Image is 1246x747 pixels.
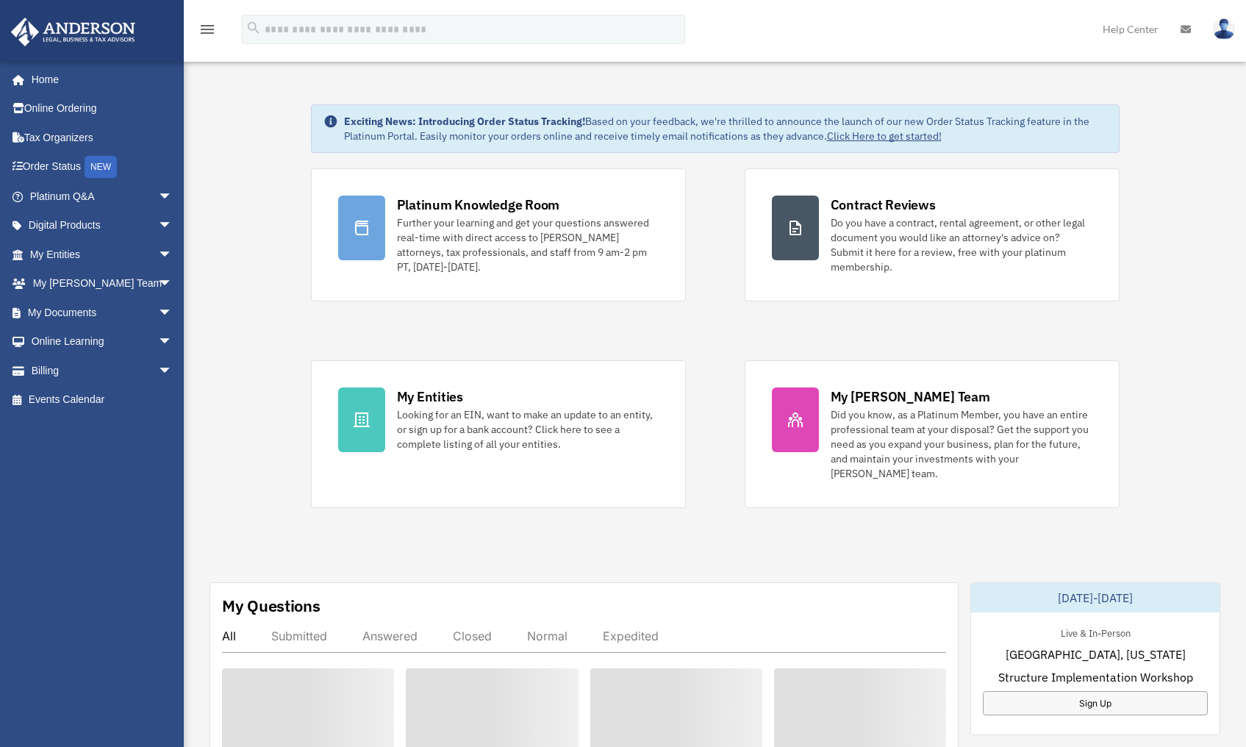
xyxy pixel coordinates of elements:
span: arrow_drop_down [158,356,187,386]
i: search [246,20,262,36]
div: Normal [527,629,567,643]
div: Expedited [603,629,659,643]
div: Do you have a contract, rental agreement, or other legal document you would like an attorney's ad... [831,215,1092,274]
a: Contract Reviews Do you have a contract, rental agreement, or other legal document you would like... [745,168,1120,301]
div: Answered [362,629,418,643]
i: menu [198,21,216,38]
a: Events Calendar [10,385,195,415]
a: Order StatusNEW [10,152,195,182]
div: My Questions [222,595,321,617]
a: My Entities Looking for an EIN, want to make an update to an entity, or sign up for a bank accoun... [311,360,686,508]
strong: Exciting News: Introducing Order Status Tracking! [344,115,585,128]
a: Online Learningarrow_drop_down [10,327,195,357]
span: arrow_drop_down [158,182,187,212]
div: Further your learning and get your questions answered real-time with direct access to [PERSON_NAM... [397,215,659,274]
img: User Pic [1213,18,1235,40]
span: arrow_drop_down [158,269,187,299]
a: My [PERSON_NAME] Team Did you know, as a Platinum Member, you have an entire professional team at... [745,360,1120,508]
img: Anderson Advisors Platinum Portal [7,18,140,46]
div: Did you know, as a Platinum Member, you have an entire professional team at your disposal? Get th... [831,407,1092,481]
div: Platinum Knowledge Room [397,196,560,214]
span: Structure Implementation Workshop [998,668,1193,686]
a: Online Ordering [10,94,195,124]
div: Live & In-Person [1049,624,1142,640]
a: My [PERSON_NAME] Teamarrow_drop_down [10,269,195,299]
a: Sign Up [983,691,1208,715]
div: Contract Reviews [831,196,936,214]
div: Looking for an EIN, want to make an update to an entity, or sign up for a bank account? Click her... [397,407,659,451]
a: Billingarrow_drop_down [10,356,195,385]
a: Digital Productsarrow_drop_down [10,211,195,240]
a: Home [10,65,187,94]
a: menu [198,26,216,38]
div: All [222,629,236,643]
div: Closed [453,629,492,643]
a: Tax Organizers [10,123,195,152]
a: My Documentsarrow_drop_down [10,298,195,327]
span: arrow_drop_down [158,298,187,328]
a: Platinum Knowledge Room Further your learning and get your questions answered real-time with dire... [311,168,686,301]
div: My Entities [397,387,463,406]
span: arrow_drop_down [158,240,187,270]
a: Click Here to get started! [827,129,942,143]
div: NEW [85,156,117,178]
div: My [PERSON_NAME] Team [831,387,990,406]
a: Platinum Q&Aarrow_drop_down [10,182,195,211]
span: arrow_drop_down [158,327,187,357]
div: [DATE]-[DATE] [971,583,1220,612]
div: Based on your feedback, we're thrilled to announce the launch of our new Order Status Tracking fe... [344,114,1107,143]
span: arrow_drop_down [158,211,187,241]
a: My Entitiesarrow_drop_down [10,240,195,269]
span: [GEOGRAPHIC_DATA], [US_STATE] [1006,646,1186,663]
div: Submitted [271,629,327,643]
